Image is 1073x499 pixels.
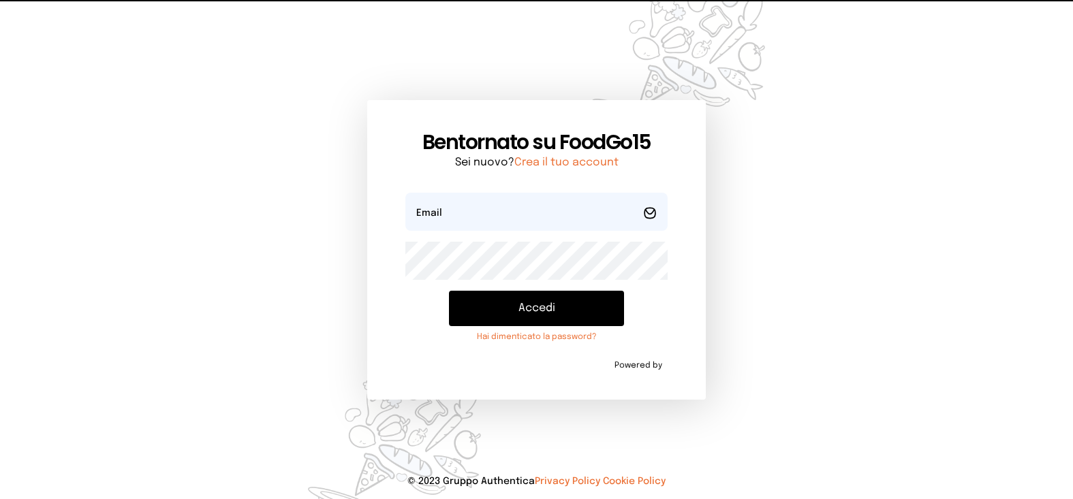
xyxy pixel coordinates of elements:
[449,291,623,326] button: Accedi
[405,130,667,155] h1: Bentornato su FoodGo15
[449,332,623,342] a: Hai dimenticato la password?
[615,360,662,371] span: Powered by
[22,474,1051,488] p: © 2023 Gruppo Authentica
[535,477,600,486] a: Privacy Policy
[603,477,666,486] a: Cookie Policy
[514,157,619,168] a: Crea il tuo account
[405,155,667,171] p: Sei nuovo?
